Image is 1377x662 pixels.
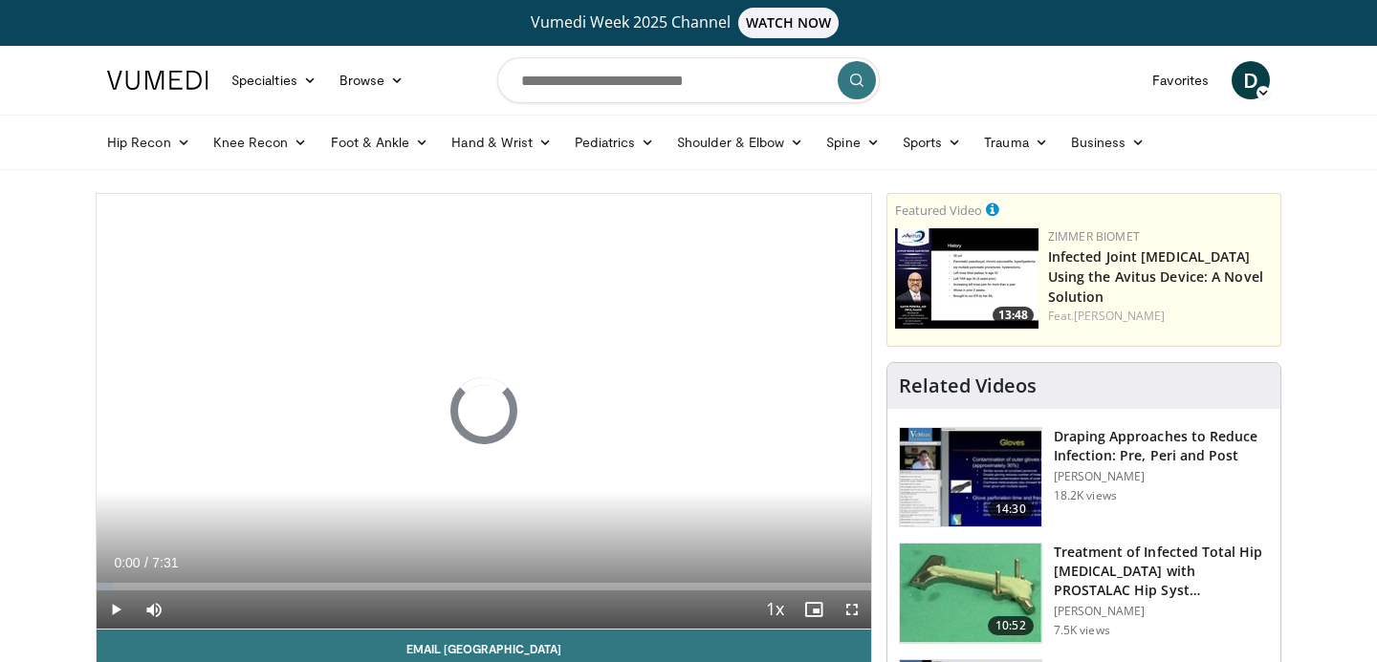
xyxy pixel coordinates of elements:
[988,500,1034,519] span: 14:30
[1054,623,1110,638] p: 7.5K views
[96,123,202,161] a: Hip Recon
[97,194,871,630] video-js: Video Player
[795,590,833,629] button: Enable picture-in-picture mode
[1054,543,1269,600] h3: Treatment of Infected Total Hip [MEDICAL_DATA] with PROSTALAC Hip Syst…
[144,555,148,570] span: /
[738,8,840,38] span: WATCH NOW
[110,8,1267,38] a: Vumedi Week 2025 ChannelWATCH NOW
[833,590,871,629] button: Fullscreen
[440,123,563,161] a: Hand & Wrist
[988,616,1034,635] span: 10:52
[202,123,319,161] a: Knee Recon
[97,583,871,590] div: Progress Bar
[563,123,666,161] a: Pediatrics
[756,590,795,629] button: Playback Rate
[895,228,1038,329] a: 13:48
[895,202,982,219] small: Featured Video
[152,555,178,570] span: 7:31
[1048,308,1273,325] div: Feat.
[114,555,140,570] span: 0:00
[1054,469,1269,484] p: [PERSON_NAME]
[97,590,135,629] button: Play
[1074,308,1165,324] a: [PERSON_NAME]
[899,427,1269,528] a: 14:30 Draping Approaches to Reduce Infection: Pre, Peri and Post [PERSON_NAME] 18.2K views
[328,61,416,99] a: Browse
[900,428,1041,527] img: bKdxKv0jK92UJBOH4xMDoxOmdtO40mAx.150x105_q85_crop-smart_upscale.jpg
[1054,604,1269,619] p: [PERSON_NAME]
[1048,228,1140,245] a: Zimmer Biomet
[1232,61,1270,99] a: D
[895,228,1038,329] img: 6109daf6-8797-4a77-88a1-edd099c0a9a9.150x105_q85_crop-smart_upscale.jpg
[1141,61,1220,99] a: Favorites
[891,123,973,161] a: Sports
[973,123,1060,161] a: Trauma
[815,123,890,161] a: Spine
[1054,488,1117,503] p: 18.2K views
[666,123,815,161] a: Shoulder & Elbow
[1060,123,1157,161] a: Business
[497,57,880,103] input: Search topics, interventions
[900,544,1041,643] img: 1138359_3.png.150x105_q85_crop-smart_upscale.jpg
[1048,247,1263,306] a: Infected Joint [MEDICAL_DATA] Using the Avitus Device: A Novel Solution
[135,590,173,629] button: Mute
[899,374,1037,397] h4: Related Videos
[107,71,208,90] img: VuMedi Logo
[319,123,441,161] a: Foot & Ankle
[899,543,1269,644] a: 10:52 Treatment of Infected Total Hip [MEDICAL_DATA] with PROSTALAC Hip Syst… [PERSON_NAME] 7.5K ...
[220,61,328,99] a: Specialties
[1054,427,1269,465] h3: Draping Approaches to Reduce Infection: Pre, Peri and Post
[993,307,1034,324] span: 13:48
